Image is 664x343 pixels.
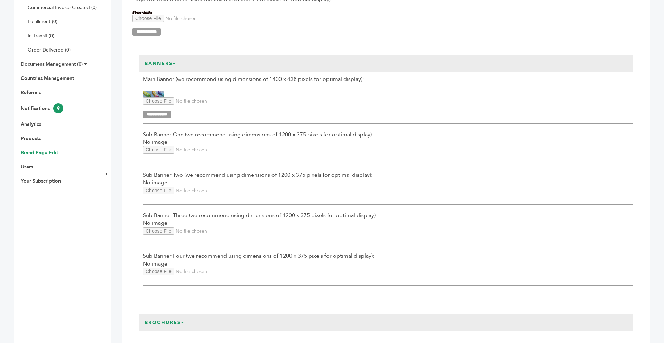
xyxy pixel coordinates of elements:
[143,212,633,219] span: Sub Banner Three (we recommend using dimensions of 1200 x 375 pixels for optimal display):
[28,33,54,39] a: In-Transit (0)
[143,171,633,179] span: Sub Banner Two (we recommend using dimensions of 1200 x 375 pixels for optimal display):
[21,149,58,156] a: Brand Page Edit
[143,131,633,138] span: Sub Banner One (we recommend using dimensions of 1200 x 375 pixels for optimal display):
[21,135,41,142] a: Products
[21,75,74,82] a: Countries Management
[143,252,633,260] span: Sub Banner Four (we recommend using dimensions of 1200 x 375 pixels for optimal display):
[21,121,41,128] a: Analytics
[21,105,63,112] a: Notifications9
[139,314,190,331] h3: Brochures
[21,89,41,96] a: Referrals
[139,55,182,72] h3: Banners
[143,75,633,83] span: Main Banner (we recommend using dimensions of 1400 x 438 pixels for optimal display):
[21,164,33,170] a: Users
[143,252,633,286] div: No image
[53,103,63,113] span: 9
[132,11,153,15] img: Flerish Hydration, Inc.
[21,178,61,184] a: Your Subscription
[28,4,97,11] a: Commercial Invoice Created (0)
[143,91,164,98] img: Flerish Hydration, Inc.
[28,18,57,25] a: Fulfillment (0)
[143,131,633,164] div: No image
[28,47,71,53] a: Order Delivered (0)
[143,212,633,245] div: No image
[21,61,83,67] a: Document Management (0)
[143,171,633,205] div: No image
